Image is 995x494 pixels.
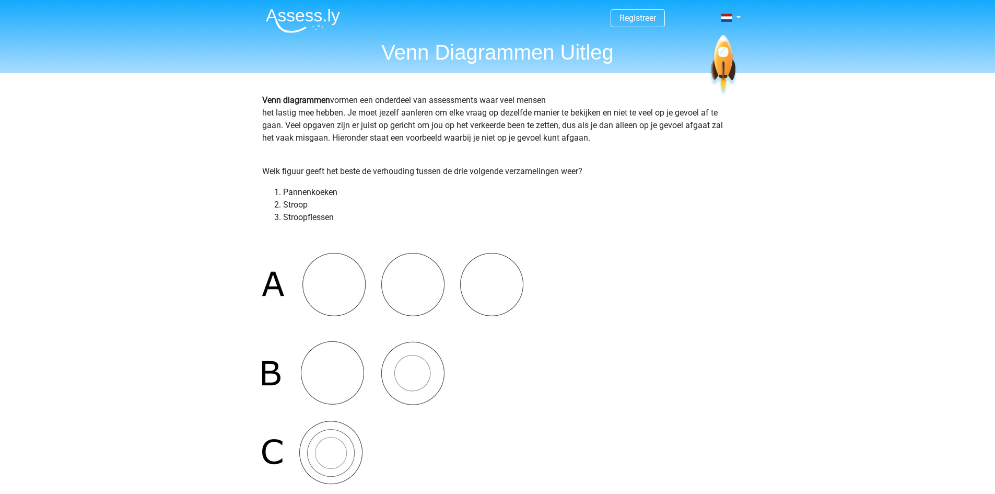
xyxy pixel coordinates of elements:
h1: Venn Diagrammen Uitleg [257,40,738,65]
b: Venn diagrammen [262,95,330,105]
p: Welk figuur geeft het beste de verhouding tussen de drie volgende verzamelingen weer? [262,165,733,178]
li: Stroop [283,199,733,211]
li: Pannenkoeken [283,186,733,199]
a: Registreer [619,13,656,23]
img: Assessly [266,8,340,33]
p: vormen een onderdeel van assessments waar veel mensen het lastig mee hebben. Je moet jezelf aanle... [262,94,733,157]
img: spaceship.7d73109d6933.svg [709,35,738,96]
li: Stroopflessen [283,211,733,224]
